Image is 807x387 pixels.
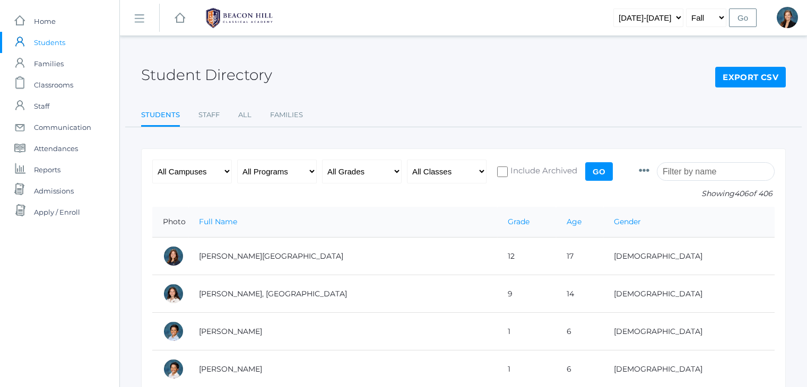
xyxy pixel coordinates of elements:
td: 1 [497,313,556,350]
span: Reports [34,159,60,180]
span: Admissions [34,180,74,201]
span: 406 [734,189,749,198]
span: Include Archived [508,165,577,178]
td: [PERSON_NAME] [188,313,497,350]
td: [DEMOGRAPHIC_DATA] [603,313,775,350]
span: Attendances [34,138,78,159]
div: Allison Smith [777,7,798,28]
td: [DEMOGRAPHIC_DATA] [603,275,775,313]
span: Apply / Enroll [34,201,80,223]
a: Grade [508,217,530,226]
div: Phoenix Abdulla [163,283,184,304]
div: Dominic Abrea [163,321,184,342]
td: 14 [556,275,603,313]
span: Communication [34,117,91,138]
td: 9 [497,275,556,313]
th: Photo [152,207,188,238]
a: Full Name [199,217,237,226]
span: Home [34,11,56,32]
input: Go [729,8,757,27]
a: Students [141,104,180,127]
img: 1_BHCALogos-05.png [199,5,279,31]
a: Age [567,217,582,226]
a: Gender [614,217,641,226]
span: Staff [34,95,49,117]
td: 17 [556,238,603,275]
td: [PERSON_NAME][GEOGRAPHIC_DATA] [188,238,497,275]
input: Filter by name [657,162,775,181]
td: [DEMOGRAPHIC_DATA] [603,238,775,275]
h2: Student Directory [141,67,272,83]
span: Classrooms [34,74,73,95]
span: Students [34,32,65,53]
div: Grayson Abrea [163,358,184,380]
td: [PERSON_NAME], [GEOGRAPHIC_DATA] [188,275,497,313]
td: 12 [497,238,556,275]
p: Showing of 406 [639,188,775,199]
span: Families [34,53,64,74]
input: Go [585,162,613,181]
a: Families [270,104,303,126]
td: 6 [556,313,603,350]
input: Include Archived [497,166,508,177]
a: Staff [198,104,220,126]
a: All [238,104,251,126]
a: Export CSV [715,67,786,88]
div: Charlotte Abdulla [163,245,184,267]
